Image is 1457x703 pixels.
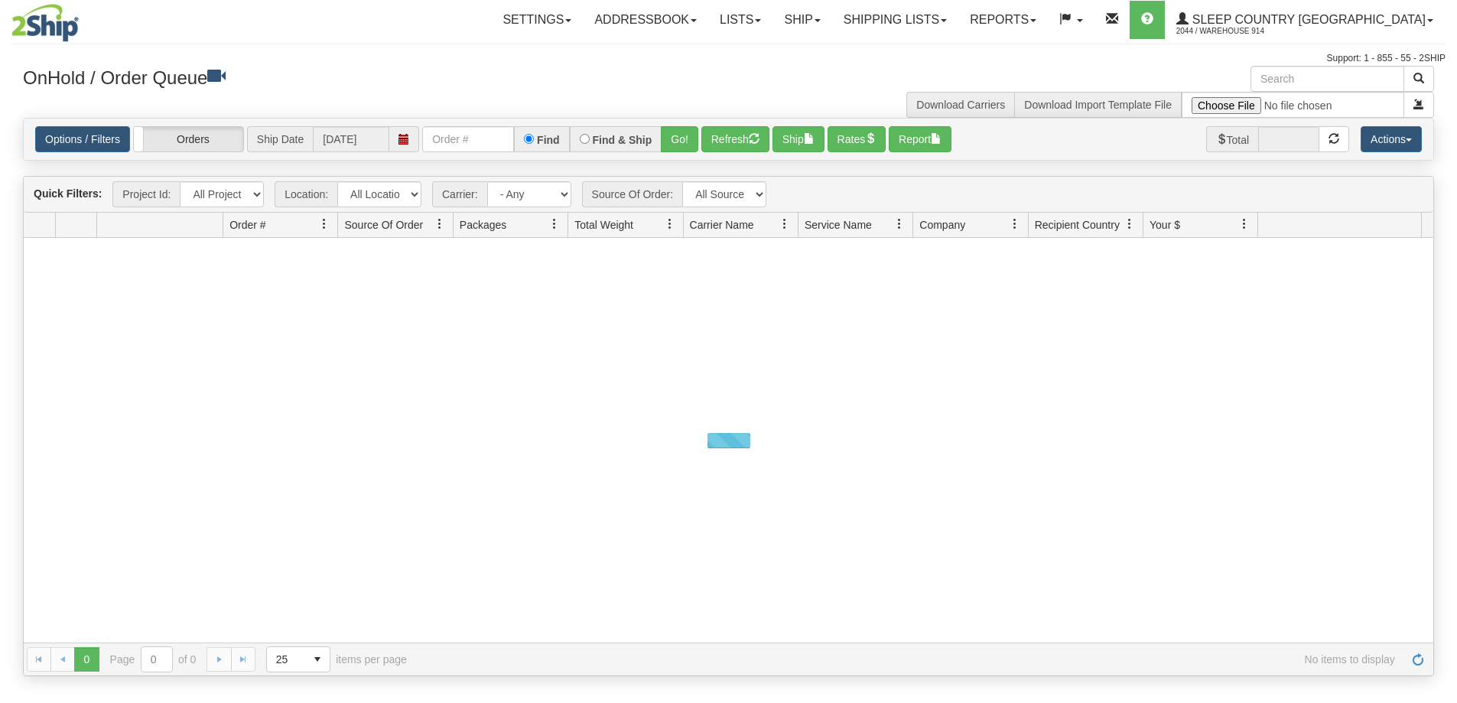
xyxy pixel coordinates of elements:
input: Order # [422,126,514,152]
input: Import [1182,92,1404,118]
span: Source Of Order: [582,181,683,207]
a: Download Import Template File [1024,99,1172,111]
button: Search [1403,66,1434,92]
a: Company filter column settings [1002,211,1028,237]
span: Service Name [805,217,872,233]
button: Rates [828,126,886,152]
a: Options / Filters [35,126,130,152]
span: 2044 / Warehouse 914 [1176,24,1291,39]
a: Reports [958,1,1048,39]
button: Actions [1361,126,1422,152]
a: Download Carriers [916,99,1005,111]
div: grid toolbar [24,177,1433,213]
span: Packages [460,217,506,233]
a: Refresh [1406,647,1430,672]
span: Carrier: [432,181,487,207]
div: Support: 1 - 855 - 55 - 2SHIP [11,52,1446,65]
span: Sleep Country [GEOGRAPHIC_DATA] [1189,13,1426,26]
a: Lists [708,1,772,39]
span: Total Weight [574,217,633,233]
label: Quick Filters: [34,186,102,201]
span: Ship Date [247,126,313,152]
a: Source Of Order filter column settings [427,211,453,237]
span: Your $ [1150,217,1180,233]
a: Addressbook [583,1,708,39]
label: Find [537,135,560,145]
a: Sleep Country [GEOGRAPHIC_DATA] 2044 / Warehouse 914 [1165,1,1445,39]
label: Orders [134,127,243,151]
label: Find & Ship [593,135,652,145]
span: Page of 0 [110,646,197,672]
a: Service Name filter column settings [886,211,912,237]
button: Ship [772,126,824,152]
a: Your $ filter column settings [1231,211,1257,237]
span: Company [919,217,965,233]
a: Shipping lists [832,1,958,39]
span: Project Id: [112,181,180,207]
span: Page sizes drop down [266,646,330,672]
button: Go! [661,126,698,152]
a: Settings [491,1,583,39]
span: select [305,647,330,672]
span: Location: [275,181,337,207]
a: Total Weight filter column settings [657,211,683,237]
button: Refresh [701,126,769,152]
span: 25 [276,652,296,667]
input: Search [1250,66,1404,92]
button: Report [889,126,951,152]
a: Packages filter column settings [541,211,568,237]
a: Ship [772,1,831,39]
span: Total [1206,126,1259,152]
span: No items to display [428,653,1395,666]
h3: OnHold / Order Queue [23,66,717,88]
a: Carrier Name filter column settings [772,211,798,237]
span: Order # [229,217,265,233]
a: Order # filter column settings [311,211,337,237]
img: logo2044.jpg [11,4,79,42]
iframe: chat widget [1422,273,1455,429]
span: Carrier Name [690,217,754,233]
span: Page 0 [74,647,99,672]
a: Recipient Country filter column settings [1117,211,1143,237]
span: Source Of Order [344,217,423,233]
span: Recipient Country [1035,217,1120,233]
span: items per page [266,646,407,672]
